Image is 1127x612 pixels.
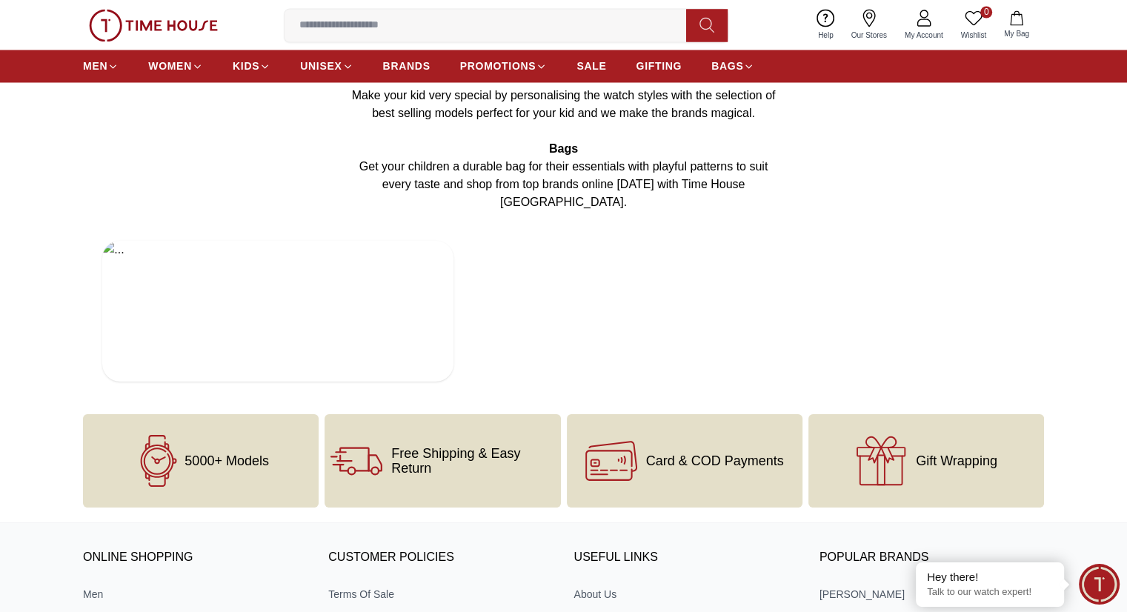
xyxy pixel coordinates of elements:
span: Free Shipping & Easy Return [391,446,554,476]
span: Help [812,30,840,41]
a: Men [83,587,307,602]
a: BAGS [711,53,754,79]
span: KIDS [233,59,259,73]
span: My Account [899,30,949,41]
a: About Us [574,587,799,602]
a: KIDS [233,53,270,79]
span: BAGS [711,59,743,73]
span: 5000+ Models [184,453,269,468]
span: PROMOTIONS [460,59,536,73]
span: SALE [576,59,606,73]
strong: Bags [549,142,578,155]
a: Terms Of Sale [328,587,553,602]
span: Card & COD Payments [646,453,784,468]
span: Gift Wrapping [916,453,997,468]
a: UNISEX [300,53,353,79]
span: My Bag [998,28,1035,39]
span: MEN [83,59,107,73]
span: BRANDS [383,59,430,73]
h3: CUSTOMER POLICIES [328,547,553,569]
span: Make your kid very special by personalising the watch styles with the selection of best selling m... [352,89,776,119]
img: ... [102,241,453,382]
span: Our Stores [845,30,893,41]
div: Hey there! [927,570,1053,585]
a: MEN [83,53,119,79]
p: Talk to our watch expert! [927,586,1053,599]
a: GIFTING [636,53,682,79]
span: WOMEN [148,59,192,73]
span: Wishlist [955,30,992,41]
h3: USEFUL LINKS [574,547,799,569]
a: BRANDS [383,53,430,79]
h3: Popular Brands [820,547,1044,569]
img: ... [89,9,218,41]
a: WOMEN [148,53,203,79]
h3: ONLINE SHOPPING [83,547,307,569]
span: Get your children a durable bag for their essentials with playful patterns to suit every taste an... [359,160,768,208]
span: 0 [980,6,992,18]
a: PROMOTIONS [460,53,548,79]
a: 0Wishlist [952,6,995,44]
a: SALE [576,53,606,79]
a: Our Stores [842,6,896,44]
span: GIFTING [636,59,682,73]
div: Chat Widget [1079,564,1120,605]
a: Help [809,6,842,44]
span: UNISEX [300,59,342,73]
button: My Bag [995,7,1038,42]
a: [PERSON_NAME] [820,587,1044,602]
